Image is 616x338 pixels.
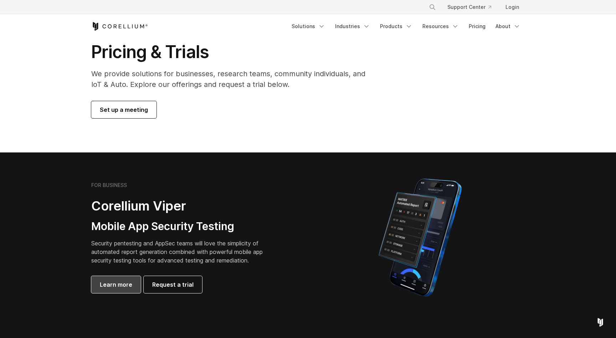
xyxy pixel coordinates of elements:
a: Solutions [287,20,329,33]
span: Request a trial [152,280,194,289]
button: Search [426,1,439,14]
span: Learn more [100,280,132,289]
a: Corellium Home [91,22,148,31]
a: Support Center [442,1,497,14]
h1: Pricing & Trials [91,41,375,63]
h6: FOR BUSINESS [91,182,127,188]
p: We provide solutions for businesses, research teams, community individuals, and IoT & Auto. Explo... [91,68,375,90]
a: Products [376,20,417,33]
h3: Mobile App Security Testing [91,220,274,233]
a: Resources [418,20,463,33]
a: About [491,20,525,33]
a: Set up a meeting [91,101,156,118]
img: Corellium MATRIX automated report on iPhone showing app vulnerability test results across securit... [366,175,474,300]
p: Security pentesting and AppSec teams will love the simplicity of automated report generation comb... [91,239,274,265]
div: Navigation Menu [420,1,525,14]
div: Navigation Menu [287,20,525,33]
a: Login [500,1,525,14]
a: Pricing [464,20,490,33]
a: Learn more [91,276,141,293]
a: Request a trial [144,276,202,293]
div: Open Intercom Messenger [592,314,609,331]
span: Set up a meeting [100,105,148,114]
h2: Corellium Viper [91,198,274,214]
a: Industries [331,20,374,33]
